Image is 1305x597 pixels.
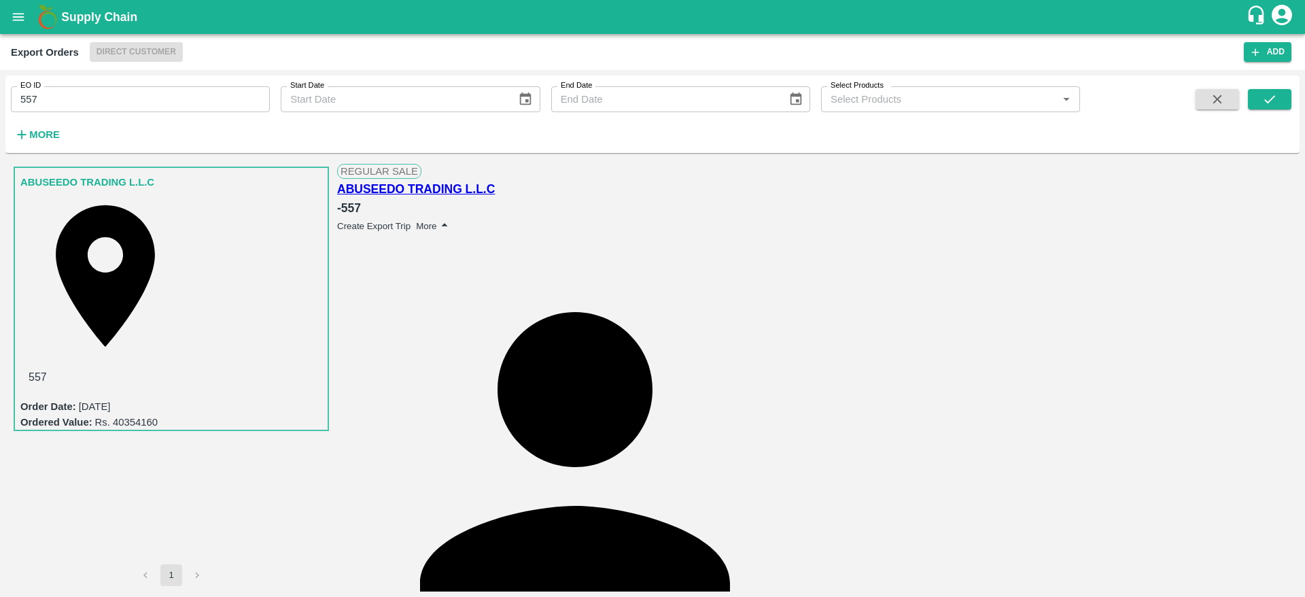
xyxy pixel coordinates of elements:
[512,86,538,112] button: Choose date
[20,417,92,428] label: Ordered Value:
[337,180,813,199] a: ABUSEEDO TRADING L.L.C
[79,401,111,412] label: [DATE]
[281,86,507,112] input: Start Date
[29,129,60,140] strong: More
[337,164,421,179] span: Regular Sale
[825,90,1054,108] input: Select Products
[61,10,137,24] b: Supply Chain
[11,123,63,146] button: More
[1244,42,1291,62] button: Add
[34,3,61,31] img: logo
[290,80,324,91] label: Start Date
[337,199,813,218] h6: - 557
[20,401,76,412] label: Order Date :
[1270,3,1294,31] div: account of current user
[3,1,34,33] button: open drawer
[61,7,1246,27] a: Supply Chain
[561,80,592,91] label: End Date
[337,221,411,231] button: Create Export Trip
[11,86,270,112] input: Enter EO ID
[11,44,79,61] div: Export Orders
[160,564,182,586] button: page 1
[551,86,778,112] input: End Date
[133,564,210,586] nav: pagination navigation
[1246,5,1270,29] div: customer-support
[20,361,322,394] div: 557
[831,80,884,91] label: Select Products
[95,417,158,428] label: Rs. 40354160
[20,80,41,91] label: EO ID
[1058,90,1075,108] button: Open
[783,86,809,112] button: Choose date
[416,218,452,235] button: More
[20,173,154,191] a: ABUSEEDO TRADING L.L.C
